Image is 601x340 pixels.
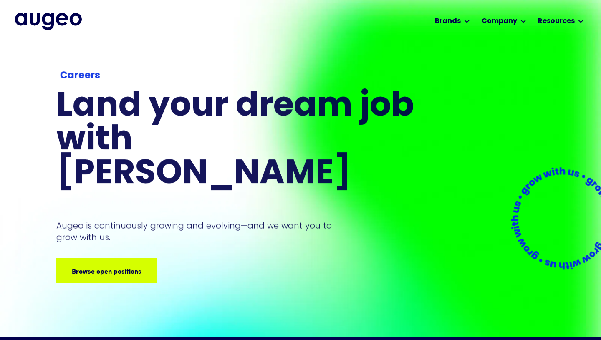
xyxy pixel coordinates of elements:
div: Brands [435,16,461,26]
div: Resources [538,16,575,26]
a: Browse open positions [56,258,157,283]
img: Augeo's full logo in midnight blue. [15,13,82,30]
div: Company [482,16,517,26]
p: Augeo is continuously growing and evolving—and we want you to grow with us. [56,220,343,243]
a: home [15,13,82,30]
h1: Land your dream job﻿ with [PERSON_NAME] [56,90,417,191]
strong: Careers [60,71,100,81]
